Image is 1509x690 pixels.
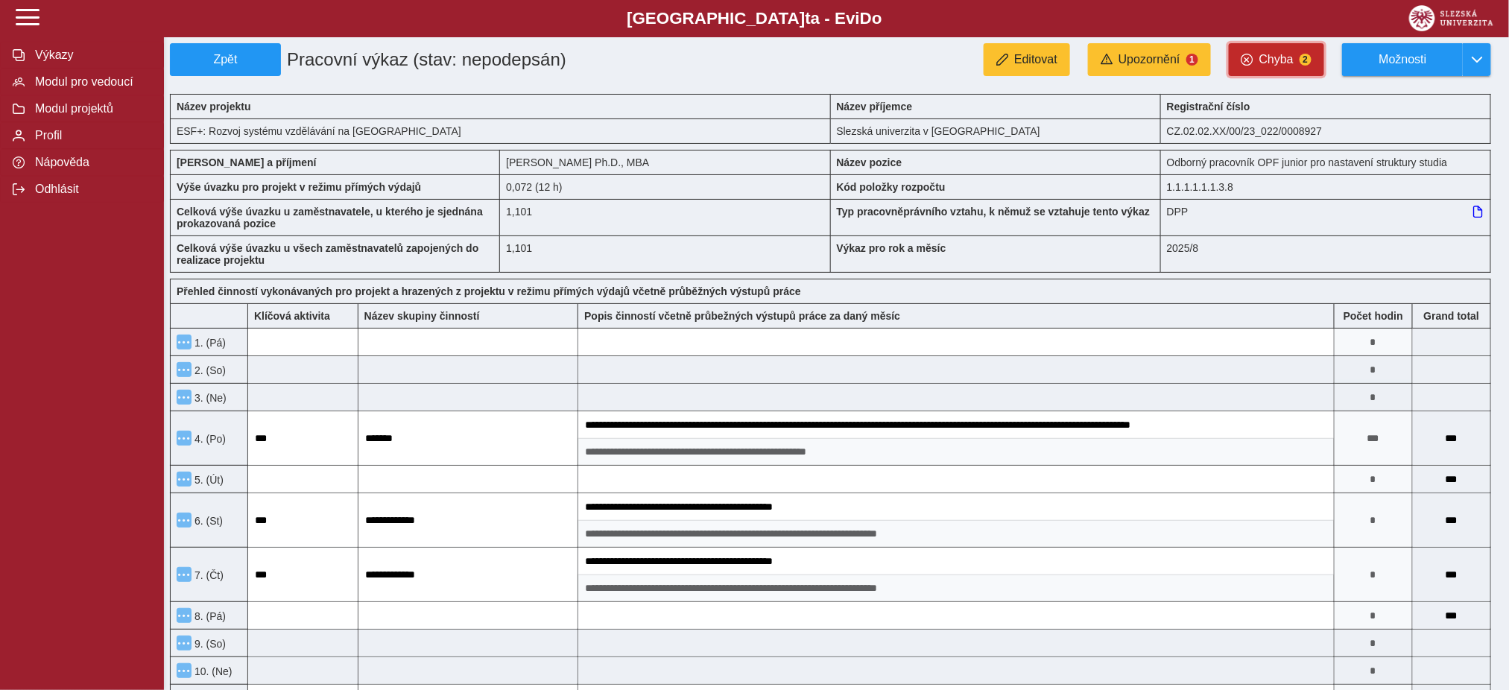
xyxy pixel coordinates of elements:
button: Zpět [170,43,281,76]
b: Výše úvazku pro projekt v režimu přímých výdajů [177,181,421,193]
button: Menu [177,431,192,446]
b: Suma za den přes všechny výkazy [1413,310,1490,322]
span: Zpět [177,53,274,66]
b: Celková výše úvazku u zaměstnavatele, u kterého je sjednána prokazovaná pozice [177,206,483,230]
h1: Pracovní výkaz (stav: nepodepsán) [281,43,725,76]
span: Odhlásit [31,183,151,196]
span: Možnosti [1355,53,1451,66]
div: DPP [1161,199,1491,235]
b: Název skupiny činností [364,310,480,322]
b: Výkaz pro rok a měsíc [837,242,946,254]
button: Menu [177,636,192,651]
b: Počet hodin [1335,310,1412,322]
img: logo_web_su.png [1409,5,1493,31]
span: t [805,9,810,28]
b: Registrační číslo [1167,101,1250,113]
span: Profil [31,129,151,142]
div: Odborný pracovník OPF junior pro nastavení struktury studia [1161,150,1491,174]
span: 7. (Čt) [192,569,224,581]
button: Menu [177,567,192,582]
b: Přehled činností vykonávaných pro projekt a hrazených z projektu v režimu přímých výdajů včetně p... [177,285,801,297]
div: 1.1.1.1.1.1.3.8 [1161,174,1491,199]
button: Menu [177,472,192,487]
span: Modul pro vedoucí [31,75,151,89]
b: [PERSON_NAME] a příjmení [177,156,316,168]
span: o [872,9,882,28]
span: Editovat [1014,53,1057,66]
button: Menu [177,362,192,377]
span: 2 [1300,54,1312,66]
span: 8. (Pá) [192,610,226,622]
span: 6. (St) [192,515,223,527]
span: 3. (Ne) [192,392,227,404]
div: CZ.02.02.XX/00/23_022/0008927 [1161,118,1491,144]
b: [GEOGRAPHIC_DATA] a - Evi [45,9,1464,28]
b: Název projektu [177,101,251,113]
span: 1. (Pá) [192,337,226,349]
b: Název příjemce [837,101,913,113]
b: Název pozice [837,156,902,168]
span: 4. (Po) [192,433,226,445]
span: 1 [1186,54,1198,66]
b: Klíčová aktivita [254,310,330,322]
button: Editovat [984,43,1070,76]
div: [PERSON_NAME] Ph.D., MBA [500,150,830,174]
button: Chyba2 [1229,43,1324,76]
span: 2. (So) [192,364,226,376]
div: 1,101 [500,235,830,273]
span: 5. (Út) [192,474,224,486]
span: 9. (So) [192,638,226,650]
b: Popis činností včetně průbežných výstupů práce za daný měsíc [584,310,900,322]
button: Menu [177,513,192,528]
div: 0,576 h / den. 2,88 h / týden. [500,174,830,199]
button: Menu [177,608,192,623]
span: Upozornění [1119,53,1180,66]
b: Typ pracovněprávního vztahu, k němuž se vztahuje tento výkaz [837,206,1151,218]
button: Menu [177,663,192,678]
span: Modul projektů [31,102,151,115]
span: Chyba [1259,53,1294,66]
span: D [860,9,872,28]
b: Kód položky rozpočtu [837,181,946,193]
span: Nápověda [31,156,151,169]
span: Výkazy [31,48,151,62]
span: 10. (Ne) [192,665,232,677]
div: ESF+: Rozvoj systému vzdělávání na [GEOGRAPHIC_DATA] [170,118,831,144]
button: Menu [177,335,192,349]
button: Upozornění1 [1088,43,1211,76]
button: Možnosti [1342,43,1463,76]
div: 2025/8 [1161,235,1491,273]
div: Slezská univerzita v [GEOGRAPHIC_DATA] [831,118,1161,144]
b: Celková výše úvazku u všech zaměstnavatelů zapojených do realizace projektu [177,242,478,266]
div: 1,101 [500,199,830,235]
button: Menu [177,390,192,405]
